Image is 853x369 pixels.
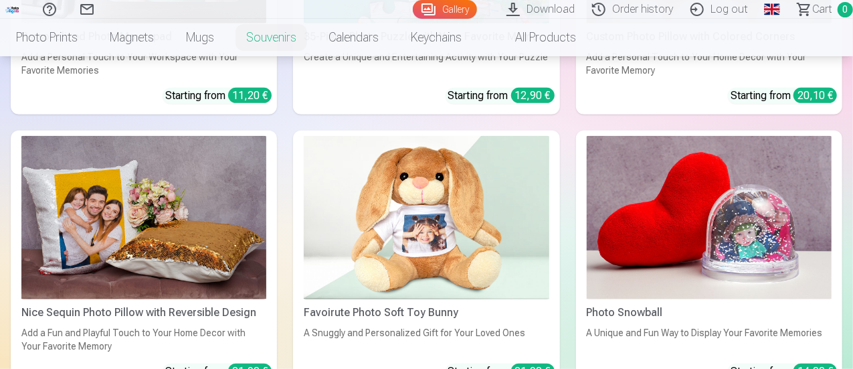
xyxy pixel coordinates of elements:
[511,88,555,103] div: 12,90 €
[395,19,478,56] a: Keychains
[304,136,549,299] img: Favoirute Photo Soft Toy Bunny
[581,305,837,321] div: Photo Snowball
[16,305,272,321] div: Nice Sequin Photo Pillow with Reversible Design
[298,50,554,77] div: Create a Unique and Entertaining Activity with Your Puzzle
[581,326,837,353] div: A Unique and Fun Way to Display Your Favorite Memories
[230,19,312,56] a: Souvenirs
[16,326,272,353] div: Add a Fun and Playful Touch to Your Home Decor with Your Favorite Memory
[298,305,554,321] div: Favoirute Photo Soft Toy Bunny
[838,2,853,17] span: 0
[448,88,555,104] div: Starting from
[581,50,837,77] div: Add a Personal Touch to Your Home Decor with Your Favorite Memory
[170,19,230,56] a: Mugs
[94,19,170,56] a: Magnets
[312,19,395,56] a: Calendars
[587,136,832,299] img: Photo Snowball
[21,136,266,299] img: Nice Sequin Photo Pillow with Reversible Design
[793,88,837,103] div: 20,10 €
[731,88,837,104] div: Starting from
[5,5,20,13] img: /fa1
[165,88,272,104] div: Starting from
[298,326,554,353] div: A Snuggly and Personalized Gift for Your Loved Ones
[812,1,832,17] span: Сart
[16,50,272,77] div: Add a Personal Touch to Your Workspace with Your Favorite Memories
[478,19,592,56] a: All products
[228,88,272,103] div: 11,20 €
